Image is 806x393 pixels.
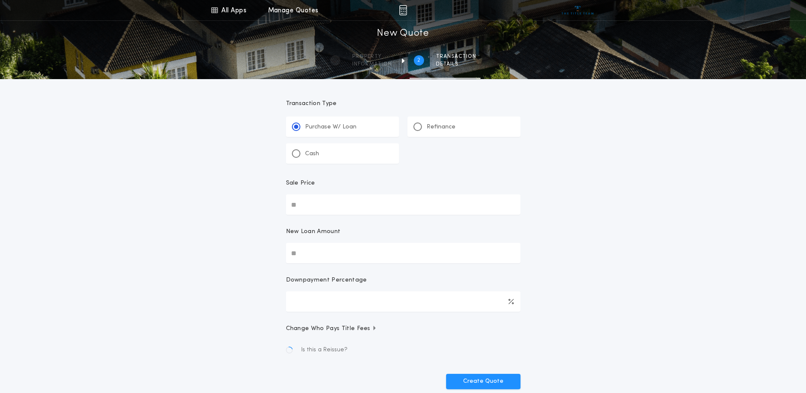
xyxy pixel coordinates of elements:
[286,276,367,285] p: Downpayment Percentage
[352,61,392,68] span: information
[436,53,476,60] span: Transaction
[286,243,520,263] input: New Loan Amount
[399,5,407,15] img: img
[436,61,476,68] span: details
[446,374,520,389] button: Create Quote
[377,27,429,40] h1: New Quote
[562,6,594,14] img: vs-icon
[305,150,319,158] p: Cash
[427,123,455,131] p: Refinance
[301,346,348,354] span: Is this a Reissue?
[286,325,377,333] span: Change Who Pays Title Fees
[352,53,392,60] span: Property
[286,100,520,108] p: Transaction Type
[286,179,315,188] p: Sale Price
[286,194,520,215] input: Sale Price
[286,228,341,236] p: New Loan Amount
[286,291,520,312] input: Downpayment Percentage
[286,325,520,333] button: Change Who Pays Title Fees
[305,123,356,131] p: Purchase W/ Loan
[417,57,420,64] h2: 2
